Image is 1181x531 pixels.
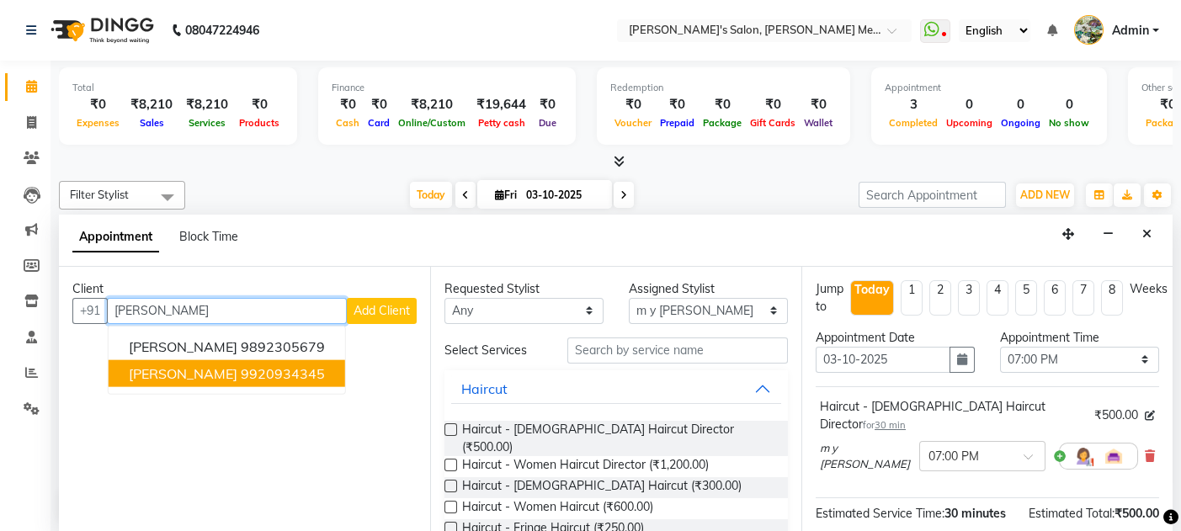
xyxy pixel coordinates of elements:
[1044,280,1066,316] li: 6
[699,95,746,114] div: ₹0
[885,81,1093,95] div: Appointment
[43,7,158,54] img: logo
[332,117,364,129] span: Cash
[462,498,653,519] span: Haircut - Women Haircut (₹600.00)
[885,95,942,114] div: 3
[1145,411,1155,421] i: Edit price
[332,81,562,95] div: Finance
[997,117,1045,129] span: Ongoing
[461,379,508,399] div: Haircut
[332,95,364,114] div: ₹0
[72,280,417,298] div: Client
[521,183,605,208] input: 2025-10-03
[816,506,944,521] span: Estimated Service Time:
[184,117,230,129] span: Services
[610,117,656,129] span: Voucher
[491,189,521,201] span: Fri
[241,364,325,381] ngb-highlight: 9920934345
[347,298,417,324] button: Add Client
[656,95,699,114] div: ₹0
[354,303,410,318] span: Add Client
[1015,280,1037,316] li: 5
[1112,22,1149,40] span: Admin
[462,477,742,498] span: Haircut - [DEMOGRAPHIC_DATA] Haircut (₹300.00)
[942,117,997,129] span: Upcoming
[1000,329,1159,347] div: Appointment Time
[179,229,238,244] span: Block Time
[1020,189,1070,201] span: ADD NEW
[72,222,159,252] span: Appointment
[942,95,997,114] div: 0
[885,117,942,129] span: Completed
[1135,221,1159,247] button: Close
[432,342,555,359] div: Select Services
[958,280,980,316] li: 3
[72,117,124,129] span: Expenses
[241,337,325,354] ngb-highlight: 9892305679
[699,117,746,129] span: Package
[535,117,561,129] span: Due
[800,95,837,114] div: ₹0
[179,95,235,114] div: ₹8,210
[746,95,800,114] div: ₹0
[107,298,347,324] input: Search by Name/Mobile/Email/Code
[816,329,975,347] div: Appointment Date
[394,95,470,114] div: ₹8,210
[364,117,394,129] span: Card
[129,364,237,381] span: [PERSON_NAME]
[800,117,837,129] span: Wallet
[1074,15,1104,45] img: Admin
[746,117,800,129] span: Gift Cards
[610,81,837,95] div: Redemption
[567,337,788,364] input: Search by service name
[444,280,604,298] div: Requested Stylist
[816,347,950,373] input: yyyy-mm-dd
[364,95,394,114] div: ₹0
[394,117,470,129] span: Online/Custom
[462,421,774,456] span: Haircut - [DEMOGRAPHIC_DATA] Haircut Director (₹500.00)
[863,419,906,431] small: for
[610,95,656,114] div: ₹0
[1045,95,1093,114] div: 0
[1130,280,1168,298] div: Weeks
[1016,183,1074,207] button: ADD NEW
[235,117,284,129] span: Products
[1101,280,1123,316] li: 8
[997,95,1045,114] div: 0
[944,506,1006,521] span: 30 minutes
[185,7,259,54] b: 08047224946
[129,337,237,354] span: [PERSON_NAME]
[451,374,781,404] button: Haircut
[987,280,1008,316] li: 4
[136,117,168,129] span: Sales
[629,280,788,298] div: Assigned Stylist
[1072,280,1094,316] li: 7
[533,95,562,114] div: ₹0
[820,398,1088,433] div: Haircut - [DEMOGRAPHIC_DATA] Haircut Director
[656,117,699,129] span: Prepaid
[1115,506,1159,521] span: ₹500.00
[410,182,452,208] span: Today
[859,182,1006,208] input: Search Appointment
[70,188,129,201] span: Filter Stylist
[72,95,124,114] div: ₹0
[1094,406,1138,424] span: ₹500.00
[462,456,709,477] span: Haircut - Women Haircut Director (₹1,200.00)
[235,95,284,114] div: ₹0
[1045,117,1093,129] span: No show
[875,419,906,431] span: 30 min
[1029,506,1115,521] span: Estimated Total:
[474,117,529,129] span: Petty cash
[820,440,912,473] span: m y [PERSON_NAME]
[929,280,951,316] li: 2
[854,281,890,299] div: Today
[72,81,284,95] div: Total
[124,95,179,114] div: ₹8,210
[1073,446,1093,466] img: Hairdresser.png
[72,298,108,324] button: +91
[901,280,923,316] li: 1
[470,95,533,114] div: ₹19,644
[816,280,843,316] div: Jump to
[1104,446,1124,466] img: Interior.png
